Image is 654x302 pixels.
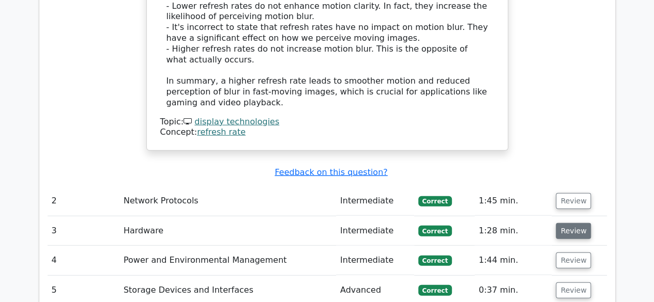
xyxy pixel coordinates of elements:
td: 1:44 min. [475,246,552,275]
td: 3 [48,216,119,246]
a: display technologies [194,117,279,126]
td: Intermediate [336,216,414,246]
span: Correct [418,226,452,236]
td: 4 [48,246,119,275]
td: 1:45 min. [475,186,552,216]
td: Intermediate [336,246,414,275]
td: Power and Environmental Management [119,246,336,275]
span: Correct [418,256,452,266]
td: Intermediate [336,186,414,216]
a: refresh rate [197,127,246,137]
span: Correct [418,285,452,295]
td: Hardware [119,216,336,246]
td: 1:28 min. [475,216,552,246]
div: Topic: [160,117,494,128]
div: Concept: [160,127,494,138]
a: Feedback on this question? [275,167,387,177]
button: Review [556,193,591,209]
button: Review [556,282,591,298]
button: Review [556,252,591,268]
td: Network Protocols [119,186,336,216]
button: Review [556,223,591,239]
td: 2 [48,186,119,216]
span: Correct [418,196,452,206]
